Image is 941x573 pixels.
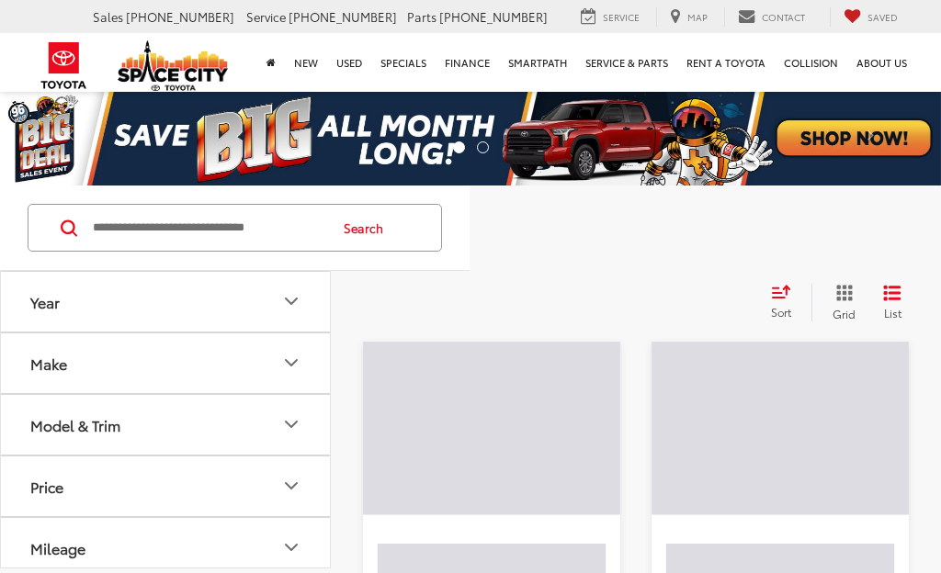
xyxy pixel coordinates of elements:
[280,290,302,312] div: Year
[91,206,326,250] input: Search by Make, Model, or Keyword
[257,33,285,92] a: Home
[687,10,708,24] span: Map
[371,33,436,92] a: Specials
[326,205,410,251] button: Search
[724,7,819,27] a: Contact
[677,33,775,92] a: Rent a Toyota
[847,33,916,92] a: About Us
[1,333,332,393] button: MakeMake
[289,8,397,25] span: [PHONE_NUMBER]
[93,8,123,25] span: Sales
[30,477,63,495] div: Price
[285,33,327,92] a: New
[771,304,791,320] span: Sort
[280,413,302,435] div: Model & Trim
[775,33,847,92] a: Collision
[499,33,576,92] a: SmartPath
[436,33,499,92] a: Finance
[833,306,856,321] span: Grid
[883,305,901,320] span: List
[869,284,915,320] button: List View
[126,8,234,25] span: [PHONE_NUMBER]
[407,8,436,25] span: Parts
[246,8,286,25] span: Service
[1,395,332,455] button: Model & TrimModel & Trim
[280,475,302,497] div: Price
[439,8,548,25] span: [PHONE_NUMBER]
[603,10,640,24] span: Service
[30,416,120,433] div: Model & Trim
[1,272,332,331] button: YearYear
[567,7,653,27] a: Service
[280,536,302,558] div: Mileage
[30,354,67,372] div: Make
[327,33,371,92] a: Used
[576,33,677,92] a: Service & Parts
[867,10,898,24] span: Saved
[811,284,869,320] button: Grid View
[280,352,302,374] div: Make
[30,539,85,556] div: Mileage
[29,36,98,95] img: Toyota
[762,284,811,320] button: Select sort value
[656,7,721,27] a: Map
[118,40,228,91] img: Space City Toyota
[1,456,332,516] button: PricePrice
[30,293,60,310] div: Year
[762,10,805,24] span: Contact
[830,7,912,27] a: My Saved Vehicles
